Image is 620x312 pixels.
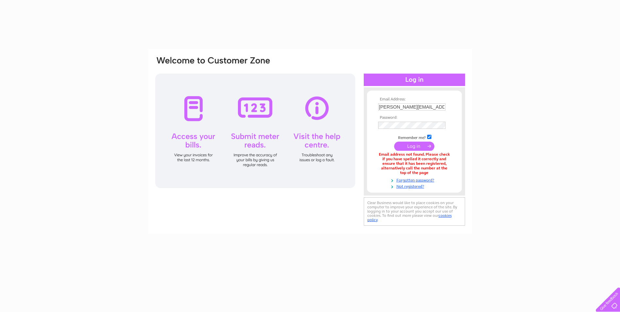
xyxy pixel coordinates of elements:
[377,115,452,120] th: Password:
[378,177,452,183] a: Forgotten password?
[377,97,452,102] th: Email Address:
[394,142,434,151] input: Submit
[367,213,452,222] a: cookies policy
[378,183,452,189] a: Not registered?
[378,152,451,175] div: Email address not found. Please check if you have spelled it correctly and ensure that it has bee...
[364,197,465,226] div: Clear Business would like to place cookies on your computer to improve your experience of the sit...
[377,134,452,140] td: Remember me?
